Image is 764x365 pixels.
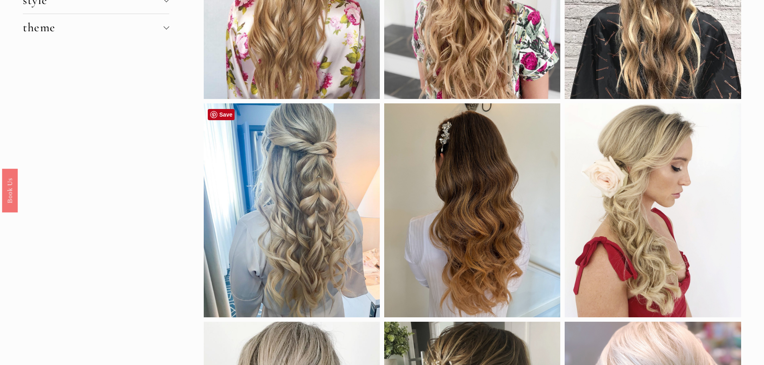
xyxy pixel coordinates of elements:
[23,14,169,41] button: theme
[2,168,18,212] a: Book Us
[23,20,163,35] span: theme
[208,109,235,120] a: Pin it!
